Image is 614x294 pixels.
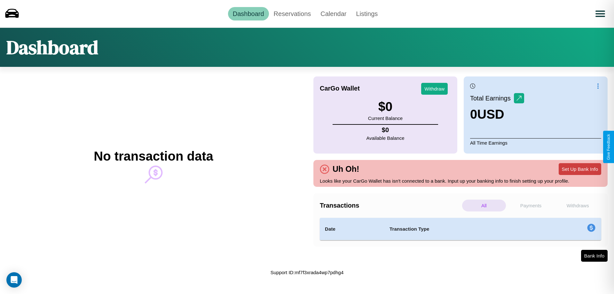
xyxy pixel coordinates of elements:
[421,83,448,95] button: Withdraw
[269,7,316,20] a: Reservations
[470,138,601,147] p: All Time Earnings
[6,34,98,60] h1: Dashboard
[591,5,609,23] button: Open menu
[509,200,553,211] p: Payments
[320,177,601,185] p: Looks like your CarGo Wallet has isn't connected to a bank. Input up your banking info to finish ...
[320,202,460,209] h4: Transactions
[316,7,351,20] a: Calendar
[368,99,403,114] h3: $ 0
[271,268,343,277] p: Support ID: mf7f3xrada4wp7pdhg4
[6,272,22,288] div: Open Intercom Messenger
[329,164,362,174] h4: Uh Oh!
[462,200,506,211] p: All
[368,114,403,123] p: Current Balance
[325,225,379,233] h4: Date
[390,225,535,233] h4: Transaction Type
[351,7,382,20] a: Listings
[470,107,524,122] h3: 0 USD
[94,149,213,163] h2: No transaction data
[366,126,405,134] h4: $ 0
[320,85,360,92] h4: CarGo Wallet
[556,200,600,211] p: Withdraws
[581,250,608,262] button: Bank Info
[470,92,514,104] p: Total Earnings
[559,163,601,175] button: Set Up Bank Info
[606,134,611,160] div: Give Feedback
[228,7,269,20] a: Dashboard
[320,218,601,240] table: simple table
[366,134,405,142] p: Available Balance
